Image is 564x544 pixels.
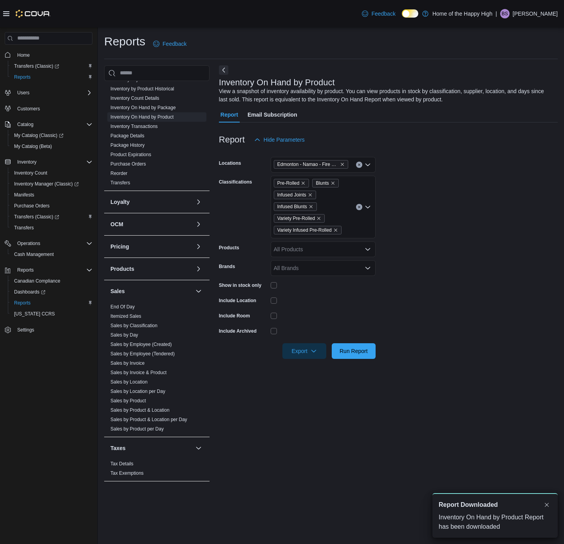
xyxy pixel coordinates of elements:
[333,228,338,232] button: Remove Variety Infused Pre-Rolled from selection in this group
[110,142,145,148] a: Package History
[432,9,492,18] p: Home of the Happy High
[14,181,79,187] span: Inventory Manager (Classic)
[8,276,96,286] button: Canadian Compliance
[110,171,127,176] a: Reorder
[277,214,315,222] span: Variety Pre-Rolled
[8,61,96,72] a: Transfers (Classic)
[110,379,148,385] a: Sales by Location
[277,179,300,187] span: Pre-Rolled
[11,190,92,200] span: Manifests
[11,61,62,71] a: Transfers (Classic)
[248,107,297,122] span: Email Subscription
[14,132,63,139] span: My Catalog (Classic)
[150,36,190,52] a: Feedback
[14,325,37,335] a: Settings
[277,160,338,168] span: Edmonton - Namao - Fire & Flower
[502,9,508,18] span: BS
[104,302,210,437] div: Sales
[2,238,96,249] button: Operations
[356,204,362,210] button: Clear input
[110,351,175,357] a: Sales by Employee (Tendered)
[274,214,325,223] span: Variety Pre-Rolled
[110,369,166,376] span: Sales by Invoice & Product
[14,157,40,167] button: Inventory
[110,304,135,310] span: End Of Day
[110,360,145,366] span: Sales by Invoice
[14,104,43,113] a: Customers
[365,162,371,168] button: Open list of options
[11,223,92,232] span: Transfers
[2,265,96,276] button: Reports
[11,212,92,222] span: Transfers (Classic)
[8,141,96,152] button: My Catalog (Beta)
[8,297,96,308] button: Reports
[11,168,92,178] span: Inventory Count
[316,179,329,187] span: Blunts
[14,192,34,198] span: Manifests
[194,220,203,229] button: OCM
[11,287,92,297] span: Dashboards
[110,313,141,319] span: Itemized Sales
[110,124,158,129] a: Inventory Transactions
[219,65,228,75] button: Next
[110,104,176,111] span: Inventory On Hand by Package
[11,142,92,151] span: My Catalog (Beta)
[14,214,59,220] span: Transfers (Classic)
[14,50,33,60] a: Home
[14,170,47,176] span: Inventory Count
[14,74,31,80] span: Reports
[2,324,96,335] button: Settings
[11,276,63,286] a: Canadian Compliance
[356,162,362,168] button: Clear input
[14,120,92,129] span: Catalog
[17,267,34,273] span: Reports
[11,142,55,151] a: My Catalog (Beta)
[2,49,96,61] button: Home
[274,191,316,199] span: Infused Joints
[14,203,50,209] span: Purchase Orders
[110,123,158,130] span: Inventory Transactions
[277,191,306,199] span: Infused Joints
[110,388,165,394] span: Sales by Location per Day
[110,265,134,273] h3: Products
[8,286,96,297] a: Dashboards
[277,203,307,211] span: Infused Blunts
[301,181,305,186] button: Remove Pre-Rolled from selection in this group
[110,398,146,403] a: Sales by Product
[8,308,96,319] button: [US_STATE] CCRS
[110,461,134,467] a: Tax Details
[110,198,192,206] button: Loyalty
[110,426,164,432] a: Sales by Product per Day
[110,151,151,158] span: Product Expirations
[359,6,398,22] a: Feedback
[219,160,241,166] label: Locations
[110,152,151,157] a: Product Expirations
[17,52,30,58] span: Home
[104,459,210,481] div: Taxes
[14,265,92,275] span: Reports
[110,86,174,92] span: Inventory by Product Historical
[110,470,144,476] a: Tax Exemptions
[11,61,92,71] span: Transfers (Classic)
[110,370,166,375] a: Sales by Invoice & Product
[11,201,92,211] span: Purchase Orders
[274,160,348,169] span: Edmonton - Namao - Fire & Flower
[332,343,376,359] button: Run Report
[110,180,130,186] a: Transfers
[110,220,192,228] button: OCM
[110,114,174,120] a: Inventory On Hand by Product
[11,309,58,319] a: [US_STATE] CCRS
[219,282,262,288] label: Show in stock only
[14,88,33,97] button: Users
[110,243,129,250] h3: Pricing
[371,10,395,18] span: Feedback
[110,389,165,394] a: Sales by Location per Day
[17,159,36,165] span: Inventory
[14,265,37,275] button: Reports
[219,245,239,251] label: Products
